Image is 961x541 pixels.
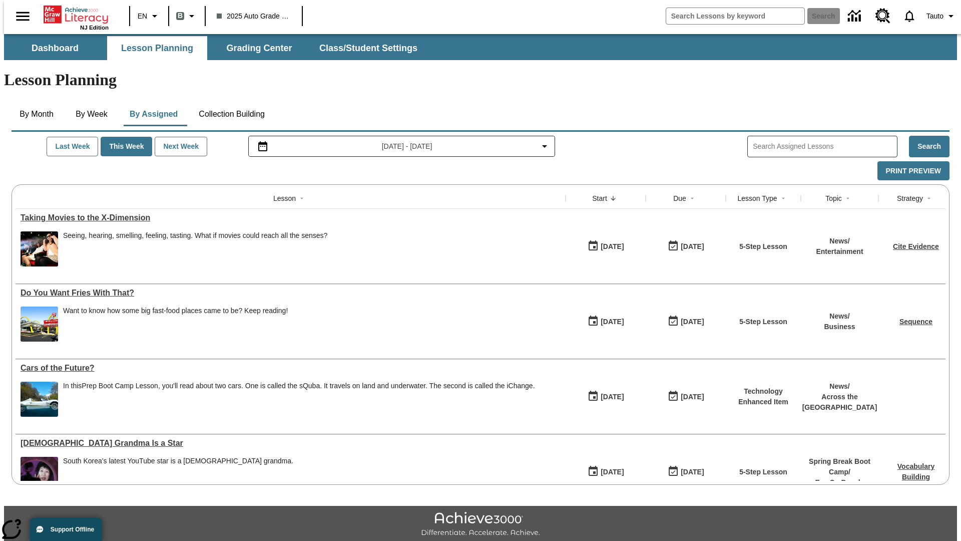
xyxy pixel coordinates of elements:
[731,386,796,407] p: Technology Enhanced Item
[82,382,535,390] testabrev: Prep Boot Camp Lesson, you'll read about two cars. One is called the sQuba. It travels on land an...
[897,193,923,203] div: Strategy
[673,193,686,203] div: Due
[21,307,58,342] img: One of the first McDonald's stores, with the iconic red sign and golden arches.
[664,312,707,331] button: 07/20/26: Last day the lesson can be accessed
[824,322,855,332] p: Business
[63,307,288,315] div: Want to know how some big fast-food places came to be? Keep reading!
[63,382,535,417] div: In this Prep Boot Camp Lesson, you'll read about two cars. One is called the sQuba. It travels on...
[664,462,707,481] button: 03/14/26: Last day the lesson can be accessed
[824,311,855,322] p: News /
[601,391,624,403] div: [DATE]
[926,11,943,22] span: Tauto
[896,3,922,29] a: Notifications
[601,240,624,253] div: [DATE]
[155,137,207,156] button: Next Week
[923,192,935,204] button: Sort
[296,192,308,204] button: Sort
[681,316,704,328] div: [DATE]
[664,387,707,406] button: 08/01/26: Last day the lesson can be accessed
[601,316,624,328] div: [DATE]
[584,312,627,331] button: 07/14/25: First time the lesson was available
[178,10,183,22] span: B
[922,7,961,25] button: Profile/Settings
[63,307,288,342] div: Want to know how some big fast-food places came to be? Keep reading!
[739,241,787,252] p: 5-Step Lesson
[80,25,109,31] span: NJ Edition
[539,140,551,152] svg: Collapse Date Range Filter
[101,137,152,156] button: This Week
[63,457,293,465] div: South Korea's latest YouTube star is a [DEMOGRAPHIC_DATA] grandma.
[191,102,273,126] button: Collection Building
[63,382,535,390] div: In this
[607,192,619,204] button: Sort
[739,467,787,477] p: 5-Step Lesson
[44,5,109,25] a: Home
[30,518,102,541] button: Support Offline
[5,36,105,60] button: Dashboard
[209,36,309,60] button: Grading Center
[253,140,551,152] button: Select the date range menu item
[909,136,949,157] button: Search
[47,137,98,156] button: Last Week
[753,139,897,154] input: Search Assigned Lessons
[67,102,117,126] button: By Week
[107,36,207,60] button: Lesson Planning
[869,3,896,30] a: Resource Center, Will open in new tab
[21,231,58,266] img: Panel in front of the seats sprays water mist to the happy audience at a 4DX-equipped theater.
[681,391,704,403] div: [DATE]
[686,192,698,204] button: Sort
[138,11,147,22] span: EN
[21,364,561,373] a: Cars of the Future? , Lessons
[842,3,869,30] a: Data Center
[897,462,934,481] a: Vocabulary Building
[8,2,38,31] button: Open side menu
[806,456,873,477] p: Spring Break Boot Camp /
[273,193,296,203] div: Lesson
[133,7,165,25] button: Language: EN, Select a language
[664,237,707,256] button: 08/24/25: Last day the lesson can be accessed
[4,71,957,89] h1: Lesson Planning
[21,213,561,222] a: Taking Movies to the X-Dimension, Lessons
[592,193,607,203] div: Start
[12,102,62,126] button: By Month
[21,213,561,222] div: Taking Movies to the X-Dimension
[172,7,202,25] button: Boost Class color is gray green. Change class color
[44,4,109,31] div: Home
[584,237,627,256] button: 08/18/25: First time the lesson was available
[666,8,804,24] input: search field
[816,246,863,257] p: Entertainment
[802,392,877,413] p: Across the [GEOGRAPHIC_DATA]
[63,231,327,240] div: Seeing, hearing, smelling, feeling, tasting. What if movies could reach all the senses?
[217,11,291,22] span: 2025 Auto Grade 1 B
[4,36,426,60] div: SubNavbar
[601,466,624,478] div: [DATE]
[63,231,327,266] div: Seeing, hearing, smelling, feeling, tasting. What if movies could reach all the senses?
[21,364,561,373] div: Cars of the Future?
[816,236,863,246] p: News /
[63,457,293,492] div: South Korea's latest YouTube star is a 70-year-old grandma.
[681,466,704,478] div: [DATE]
[51,526,94,533] span: Support Offline
[777,192,789,204] button: Sort
[739,317,787,327] p: 5-Step Lesson
[737,193,777,203] div: Lesson Type
[802,381,877,392] p: News /
[893,242,939,250] a: Cite Evidence
[21,382,58,417] img: High-tech automobile treading water.
[21,289,561,298] a: Do You Want Fries With That?, Lessons
[584,387,627,406] button: 07/01/25: First time the lesson was available
[877,161,949,181] button: Print Preview
[806,477,873,488] p: Eye On People
[382,141,432,152] span: [DATE] - [DATE]
[421,512,540,537] img: Achieve3000 Differentiate Accelerate Achieve
[842,192,854,204] button: Sort
[584,462,627,481] button: 03/14/25: First time the lesson was available
[21,439,561,448] a: South Korean Grandma Is a Star, Lessons
[825,193,842,203] div: Topic
[21,439,561,448] div: South Korean Grandma Is a Star
[311,36,425,60] button: Class/Student Settings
